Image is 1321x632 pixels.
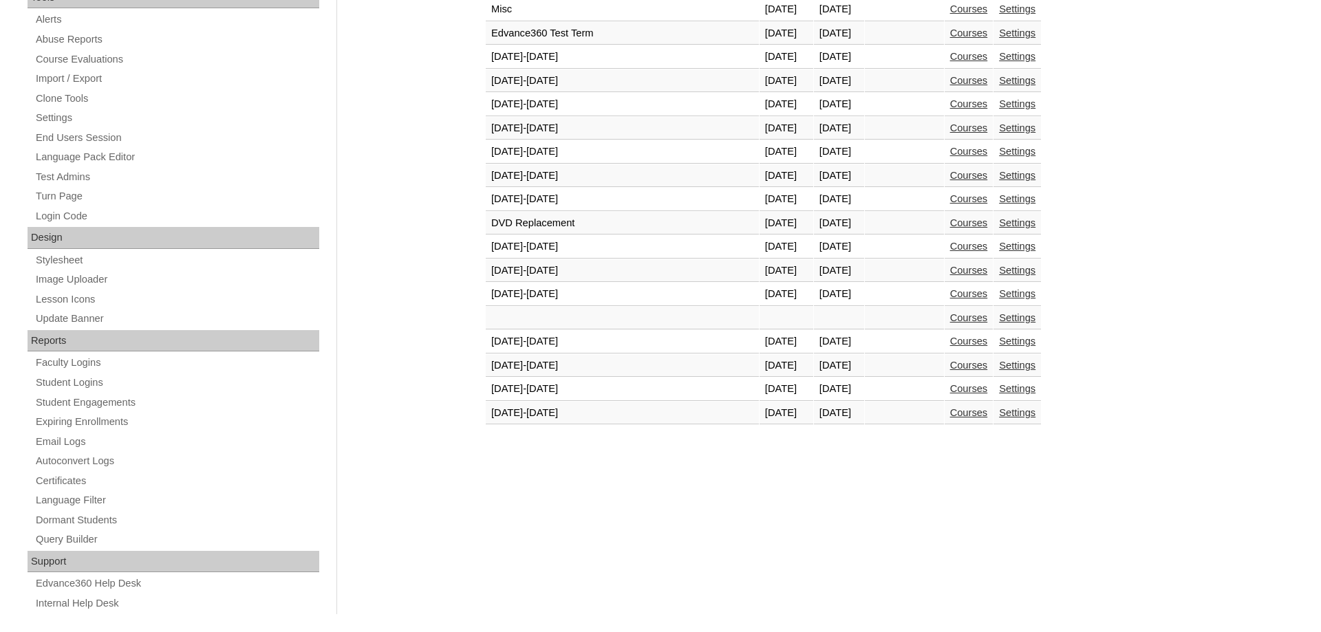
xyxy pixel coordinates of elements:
td: [DATE]-[DATE] [486,69,759,93]
div: Reports [28,330,319,352]
a: Courses [950,407,988,418]
a: End Users Session [34,129,319,146]
td: [DATE] [814,117,864,140]
a: Login Code [34,208,319,225]
a: Language Pack Editor [34,149,319,166]
a: Settings [999,51,1035,62]
a: Stylesheet [34,252,319,269]
a: Courses [950,75,988,86]
td: [DATE]-[DATE] [486,93,759,116]
td: [DATE] [814,69,864,93]
td: [DATE]-[DATE] [486,283,759,306]
a: Faculty Logins [34,354,319,371]
a: Courses [950,312,988,323]
a: Settings [999,265,1035,276]
td: [DATE] [760,330,813,353]
a: Courses [950,241,988,252]
a: Courses [950,122,988,133]
a: Email Logs [34,433,319,450]
a: Alerts [34,11,319,28]
td: [DATE]-[DATE] [486,259,759,283]
a: Settings [34,109,319,127]
a: Courses [950,28,988,39]
td: [DATE] [760,69,813,93]
td: [DATE] [814,164,864,188]
a: Student Engagements [34,394,319,411]
td: [DATE] [760,188,813,211]
a: Language Filter [34,492,319,509]
a: Settings [999,193,1035,204]
a: Import / Export [34,70,319,87]
a: Settings [999,336,1035,347]
td: [DATE]-[DATE] [486,354,759,378]
td: [DATE]-[DATE] [486,45,759,69]
td: Edvance360 Test Term [486,22,759,45]
a: Course Evaluations [34,51,319,68]
a: Courses [950,383,988,394]
td: [DATE] [760,45,813,69]
a: Settings [999,28,1035,39]
a: Turn Page [34,188,319,205]
a: Courses [950,336,988,347]
div: Design [28,227,319,249]
td: [DATE] [760,212,813,235]
td: [DATE]-[DATE] [486,188,759,211]
td: [DATE] [760,354,813,378]
a: Internal Help Desk [34,595,319,612]
a: Abuse Reports [34,31,319,48]
td: [DATE] [760,93,813,116]
td: DVD Replacement [486,212,759,235]
a: Settings [999,3,1035,14]
td: [DATE] [760,164,813,188]
td: [DATE] [760,283,813,306]
td: [DATE] [814,22,864,45]
a: Courses [950,217,988,228]
a: Courses [950,265,988,276]
a: Edvance360 Help Desk [34,575,319,592]
td: [DATE]-[DATE] [486,140,759,164]
a: Settings [999,98,1035,109]
td: [DATE] [760,140,813,164]
td: [DATE] [760,378,813,401]
a: Lesson Icons [34,291,319,308]
a: Settings [999,407,1035,418]
a: Settings [999,312,1035,323]
a: Student Logins [34,374,319,391]
a: Courses [950,193,988,204]
a: Image Uploader [34,271,319,288]
td: [DATE] [814,140,864,164]
a: Courses [950,51,988,62]
a: Update Banner [34,310,319,327]
a: Dormant Students [34,512,319,529]
a: Settings [999,146,1035,157]
a: Clone Tools [34,90,319,107]
td: [DATE] [814,93,864,116]
a: Settings [999,170,1035,181]
td: [DATE] [814,259,864,283]
a: Courses [950,98,988,109]
a: Settings [999,383,1035,394]
a: Courses [950,360,988,371]
a: Expiring Enrollments [34,413,319,431]
a: Settings [999,122,1035,133]
td: [DATE]-[DATE] [486,402,759,425]
td: [DATE] [760,402,813,425]
a: Settings [999,288,1035,299]
td: [DATE]-[DATE] [486,235,759,259]
td: [DATE] [760,117,813,140]
td: [DATE]-[DATE] [486,378,759,401]
td: [DATE] [814,378,864,401]
a: Courses [950,170,988,181]
td: [DATE] [760,259,813,283]
a: Courses [950,3,988,14]
a: Courses [950,288,988,299]
a: Settings [999,360,1035,371]
a: Settings [999,217,1035,228]
td: [DATE] [760,22,813,45]
a: Settings [999,75,1035,86]
td: [DATE] [814,235,864,259]
td: [DATE] [814,283,864,306]
a: Courses [950,146,988,157]
td: [DATE]-[DATE] [486,330,759,353]
a: Certificates [34,472,319,490]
